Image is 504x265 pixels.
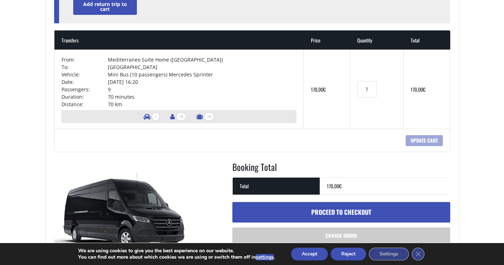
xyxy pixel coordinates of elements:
[108,86,296,93] td: 9
[108,100,296,108] td: 70 km
[350,30,404,50] th: Quantity
[331,248,366,260] button: Reject
[369,248,409,260] button: Settings
[167,110,190,123] li: Number of passengers
[406,135,443,146] input: Update cart
[323,86,326,93] span: €
[62,78,108,86] td: Date:
[108,63,296,71] td: [GEOGRAPHIC_DATA]
[78,248,275,254] p: We are using cookies to give you the best experience on our website.
[62,56,108,63] td: From:
[108,78,296,86] td: [DATE] 16:20
[62,100,108,108] td: Distance:
[204,113,214,121] span: 10
[78,254,275,260] p: You can find out more about which cookies we are using or switch them off in .
[404,30,450,50] th: Total
[62,86,108,93] td: Passengers:
[327,182,342,190] bdi: 170,00
[232,227,450,244] a: Change order
[140,110,163,123] li: Number of vehicles
[193,110,218,123] li: Number of luggage items
[311,86,326,93] bdi: 170,00
[54,30,304,50] th: Transfers
[412,248,424,260] button: Close GDPR Cookie Banner
[108,56,296,63] td: Mediterraneo Suite Home ([GEOGRAPHIC_DATA])
[108,93,296,100] td: 70 minutes
[233,177,320,195] th: Total
[256,254,274,260] button: settings
[291,248,328,260] button: Accept
[108,71,296,78] td: Mini Bus (10 passengers) Mercedes Sprinter
[423,86,425,93] span: €
[62,71,108,78] td: Vehicle:
[232,161,450,178] h2: Booking Total
[304,30,350,50] th: Price
[62,63,108,71] td: To:
[411,86,425,93] bdi: 170,00
[62,93,108,100] td: Duration:
[357,81,376,98] input: Transfers quantity
[152,113,160,121] span: 1
[176,113,186,121] span: 10
[232,202,450,223] a: Proceed to checkout
[339,182,342,190] span: €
